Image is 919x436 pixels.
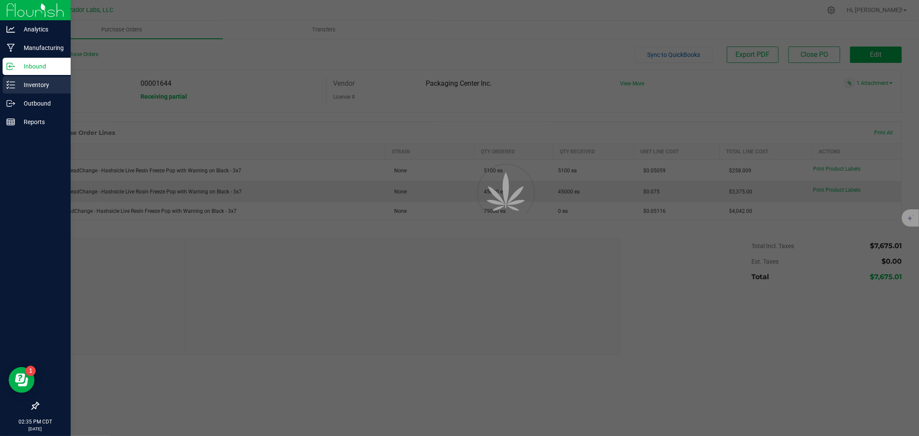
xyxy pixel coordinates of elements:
inline-svg: Reports [6,118,15,126]
p: [DATE] [4,426,67,432]
p: Inventory [15,80,67,90]
p: Reports [15,117,67,127]
iframe: Resource center unread badge [25,366,36,376]
inline-svg: Inbound [6,62,15,71]
inline-svg: Analytics [6,25,15,34]
inline-svg: Manufacturing [6,44,15,52]
p: 02:35 PM CDT [4,418,67,426]
p: Analytics [15,24,67,34]
p: Manufacturing [15,43,67,53]
iframe: Resource center [9,367,34,393]
p: Outbound [15,98,67,109]
p: Inbound [15,61,67,72]
inline-svg: Outbound [6,99,15,108]
inline-svg: Inventory [6,81,15,89]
